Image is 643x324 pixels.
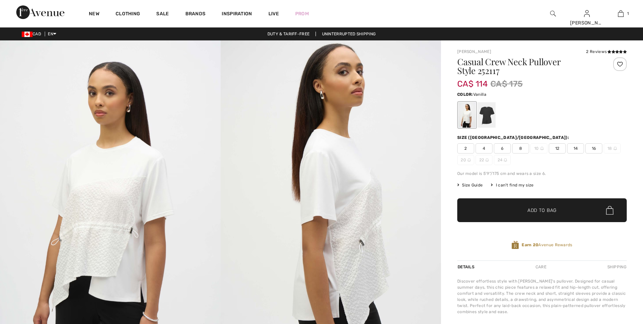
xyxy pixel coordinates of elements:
[530,143,547,154] span: 10
[494,143,511,154] span: 6
[22,32,44,36] span: CAD
[478,102,496,128] div: Black
[222,11,252,18] span: Inspiration
[527,207,557,214] span: Add to Bag
[89,11,99,18] a: New
[550,10,556,18] img: search the website
[585,143,602,154] span: 16
[473,92,486,97] span: Vanilla
[567,143,584,154] span: 14
[530,261,552,273] div: Care
[522,242,538,247] strong: Earn 20
[627,11,629,17] span: 1
[476,155,493,165] span: 22
[16,5,64,19] img: 1ère Avenue
[458,102,476,128] div: Vanilla
[476,143,493,154] span: 4
[457,143,474,154] span: 2
[457,278,627,315] div: Discover effortless style with [PERSON_NAME]'s pullover. Designed for casual summer days, this ch...
[457,134,570,141] div: Size ([GEOGRAPHIC_DATA]/[GEOGRAPHIC_DATA]):
[606,206,614,215] img: Bag.svg
[457,170,627,177] div: Our model is 5'9"/175 cm and wears a size 6.
[494,155,511,165] span: 24
[268,10,279,17] a: Live
[512,143,529,154] span: 8
[467,158,471,162] img: ring-m.svg
[584,10,590,17] a: Sign In
[457,49,491,54] a: [PERSON_NAME]
[618,10,624,18] img: My Bag
[457,57,599,75] h1: Casual Crew Neck Pullover Style 252117
[490,78,523,90] span: CA$ 175
[586,49,627,55] div: 2 Reviews
[22,32,33,37] img: Canadian Dollar
[116,11,140,18] a: Clothing
[614,147,617,150] img: ring-m.svg
[600,273,636,290] iframe: Opens a widget where you can chat to one of our agents
[48,32,56,36] span: EN
[504,158,507,162] img: ring-m.svg
[185,11,206,18] a: Brands
[604,10,637,18] a: 1
[604,143,621,154] span: 18
[606,261,627,273] div: Shipping
[540,147,544,150] img: ring-m.svg
[584,10,590,18] img: My Info
[457,72,488,89] span: CA$ 114
[156,11,169,18] a: Sale
[457,261,476,273] div: Details
[485,158,489,162] img: ring-m.svg
[457,182,483,188] span: Size Guide
[457,198,627,222] button: Add to Bag
[491,182,534,188] div: I can't find my size
[522,242,572,248] span: Avenue Rewards
[511,240,519,250] img: Avenue Rewards
[570,19,603,26] div: [PERSON_NAME]
[457,92,473,97] span: Color:
[457,155,474,165] span: 20
[295,10,309,17] a: Prom
[549,143,566,154] span: 12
